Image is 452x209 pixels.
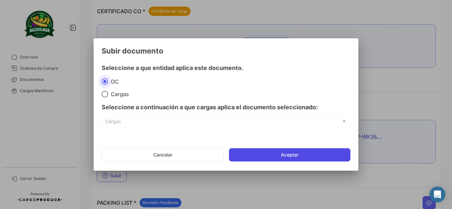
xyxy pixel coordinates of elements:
[102,148,224,161] button: Cancelar
[229,148,350,161] button: Aceptar
[102,103,350,112] h4: Seleccione a continuación a que cargas aplica el documento seleccionado:
[102,63,350,73] h4: Seleccione a que entidad aplica este documento.
[102,46,350,55] h3: Subir documento
[429,187,445,202] div: Abrir Intercom Messenger
[108,78,119,85] span: OC
[105,120,341,125] span: Cargas
[108,91,129,97] span: Cargas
